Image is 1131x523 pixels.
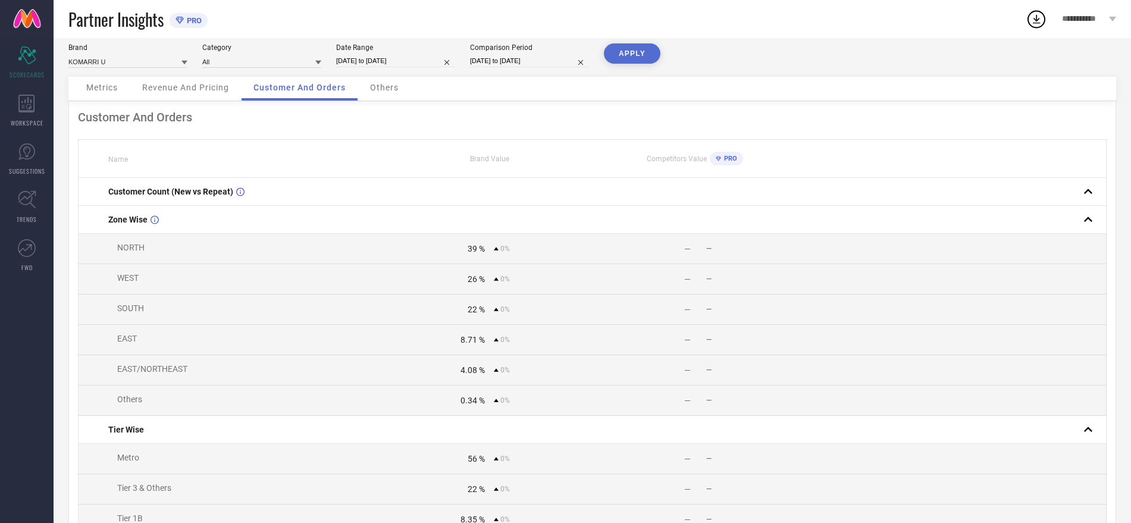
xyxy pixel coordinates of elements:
[336,55,455,67] input: Select date range
[370,83,399,92] span: Others
[21,263,33,272] span: FWD
[470,55,589,67] input: Select comparison period
[647,155,707,163] span: Competitors Value
[117,513,143,523] span: Tier 1B
[202,43,321,52] div: Category
[468,305,485,314] div: 22 %
[500,275,510,283] span: 0%
[460,365,485,375] div: 4.08 %
[117,243,145,252] span: NORTH
[500,366,510,374] span: 0%
[108,155,128,164] span: Name
[117,273,139,283] span: WEST
[117,364,187,374] span: EAST/NORTHEAST
[108,425,144,434] span: Tier Wise
[142,83,229,92] span: Revenue And Pricing
[117,334,137,343] span: EAST
[68,7,164,32] span: Partner Insights
[468,484,485,494] div: 22 %
[500,455,510,463] span: 0%
[500,336,510,344] span: 0%
[706,485,712,493] span: —
[460,396,485,405] div: 0.34 %
[500,305,510,314] span: 0%
[117,394,142,404] span: Others
[117,483,171,493] span: Tier 3 & Others
[86,83,118,92] span: Metrics
[10,70,45,79] span: SCORECARDS
[117,453,139,462] span: Metro
[184,16,202,25] span: PRO
[9,167,45,176] span: SUGGESTIONS
[684,454,691,464] div: —
[500,245,510,253] span: 0%
[468,274,485,284] div: 26 %
[470,155,509,163] span: Brand Value
[1026,8,1047,30] div: Open download list
[117,303,144,313] span: SOUTH
[706,396,712,405] span: —
[706,366,712,374] span: —
[468,454,485,464] div: 56 %
[706,275,712,283] span: —
[78,110,1107,124] div: Customer And Orders
[706,305,712,314] span: —
[684,244,691,253] div: —
[706,336,712,344] span: —
[684,484,691,494] div: —
[684,365,691,375] div: —
[684,305,691,314] div: —
[604,43,660,64] button: APPLY
[11,118,43,127] span: WORKSPACE
[500,396,510,405] span: 0%
[706,455,712,463] span: —
[108,215,148,224] span: Zone Wise
[253,83,346,92] span: Customer And Orders
[460,335,485,345] div: 8.71 %
[684,396,691,405] div: —
[684,335,691,345] div: —
[68,43,187,52] div: Brand
[468,244,485,253] div: 39 %
[721,155,737,162] span: PRO
[470,43,589,52] div: Comparison Period
[706,245,712,253] span: —
[336,43,455,52] div: Date Range
[684,274,691,284] div: —
[17,215,37,224] span: TRENDS
[500,485,510,493] span: 0%
[108,187,233,196] span: Customer Count (New vs Repeat)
